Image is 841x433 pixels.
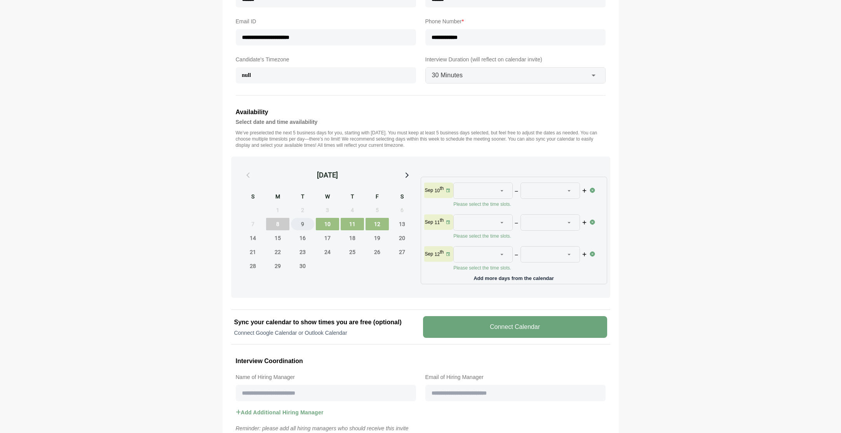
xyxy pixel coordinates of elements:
[291,192,314,202] div: T
[291,204,314,216] span: Tuesday, September 2, 2025
[241,246,265,258] span: Sunday, September 21, 2025
[291,260,314,272] span: Tuesday, September 30, 2025
[241,192,265,202] div: S
[425,55,606,64] label: Interview Duration (will reflect on calendar invite)
[425,372,606,382] label: Email of Hiring Manager
[316,232,339,244] span: Wednesday, September 17, 2025
[236,107,606,117] h3: Availability
[236,117,606,127] h4: Select date and time availability
[317,170,338,181] div: [DATE]
[291,218,314,230] span: Tuesday, September 9, 2025
[316,218,339,230] span: Wednesday, September 10, 2025
[241,260,265,272] span: Sunday, September 28, 2025
[231,424,610,433] p: Reminder: please add all hiring managers who should receive this invite
[241,218,265,230] span: Sunday, September 7, 2025
[366,232,389,244] span: Friday, September 19, 2025
[424,273,604,281] p: Add more days from the calendar
[341,232,364,244] span: Thursday, September 18, 2025
[366,192,389,202] div: F
[291,232,314,244] span: Tuesday, September 16, 2025
[316,192,339,202] div: W
[423,316,607,338] v-button: Connect Calendar
[234,329,418,337] p: Connect Google Calendar or Outlook Calendar
[236,372,416,382] label: Name of Hiring Manager
[435,188,440,193] strong: 10
[236,130,606,148] p: We’ve preselected the next 5 business days for you, starting with [DATE]. You must keep at least ...
[266,246,289,258] span: Monday, September 22, 2025
[316,204,339,216] span: Wednesday, September 3, 2025
[234,318,418,327] h2: Sync your calendar to show times you are free (optional)
[440,249,444,255] sup: th
[266,218,289,230] span: Monday, September 8, 2025
[266,204,289,216] span: Monday, September 1, 2025
[440,217,444,223] sup: th
[291,246,314,258] span: Tuesday, September 23, 2025
[425,17,606,26] label: Phone Number
[425,251,433,257] p: Sep
[236,356,606,366] h3: Interview Coordination
[390,246,414,258] span: Saturday, September 27, 2025
[390,232,414,244] span: Saturday, September 20, 2025
[341,204,364,216] span: Thursday, September 4, 2025
[390,204,414,216] span: Saturday, September 6, 2025
[435,220,440,225] strong: 11
[341,246,364,258] span: Thursday, September 25, 2025
[366,218,389,230] span: Friday, September 12, 2025
[366,246,389,258] span: Friday, September 26, 2025
[440,186,444,191] sup: th
[453,201,589,207] p: Please select the time slots.
[425,219,433,225] p: Sep
[435,252,440,257] strong: 12
[341,218,364,230] span: Thursday, September 11, 2025
[236,401,324,424] button: Add Additional Hiring Manager
[390,192,414,202] div: S
[390,218,414,230] span: Saturday, September 13, 2025
[266,232,289,244] span: Monday, September 15, 2025
[316,246,339,258] span: Wednesday, September 24, 2025
[266,260,289,272] span: Monday, September 29, 2025
[266,192,289,202] div: M
[241,232,265,244] span: Sunday, September 14, 2025
[366,204,389,216] span: Friday, September 5, 2025
[453,265,589,271] p: Please select the time slots.
[432,70,463,80] span: 30 Minutes
[453,233,589,239] p: Please select the time slots.
[425,187,433,193] p: Sep
[236,55,416,64] label: Candidate's Timezone
[341,192,364,202] div: T
[236,17,416,26] label: Email ID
